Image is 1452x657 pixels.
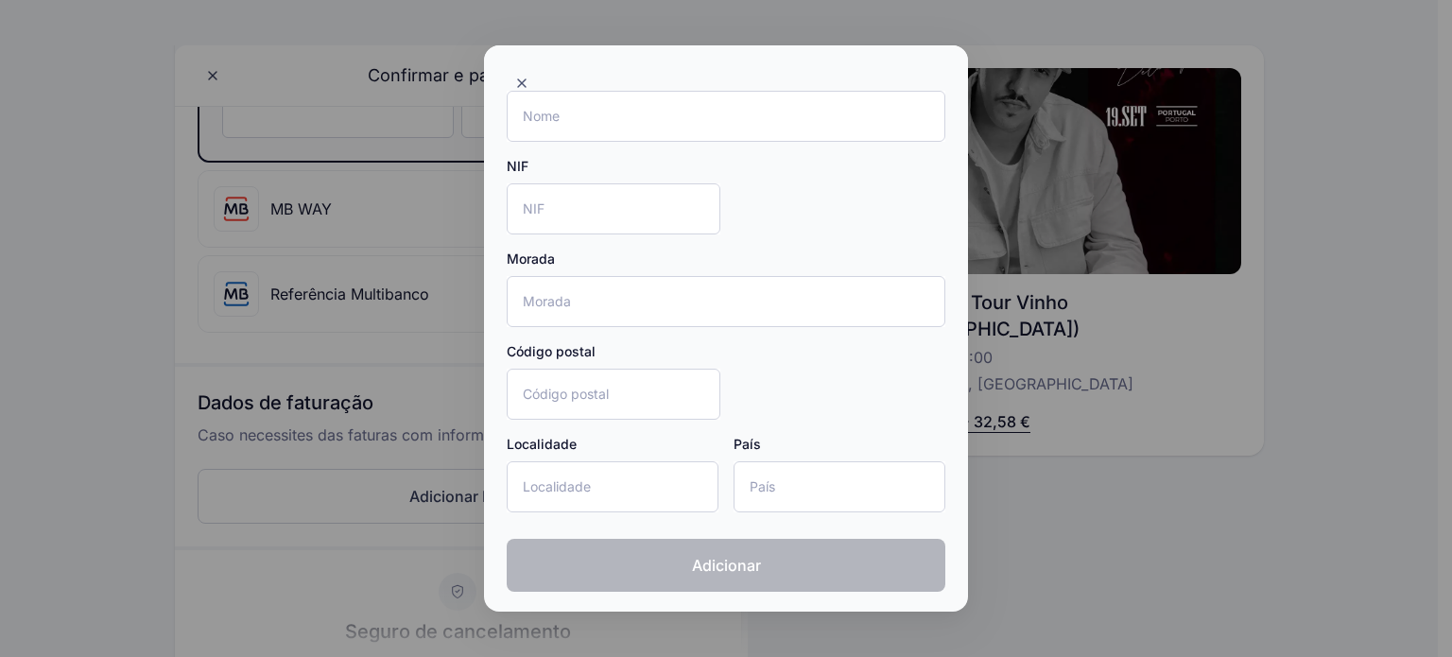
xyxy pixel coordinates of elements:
input: NIF [507,183,720,234]
span: Adicionar [692,554,761,577]
button: Adicionar [507,539,945,592]
label: País [734,435,761,454]
input: Nome [507,91,945,142]
label: Morada [507,250,555,268]
label: NIF [507,157,528,176]
input: Morada [507,276,945,327]
label: Localidade [507,435,577,454]
label: Código postal [507,342,596,361]
input: Código postal [507,369,720,420]
input: País [734,461,945,512]
input: Localidade [507,461,718,512]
